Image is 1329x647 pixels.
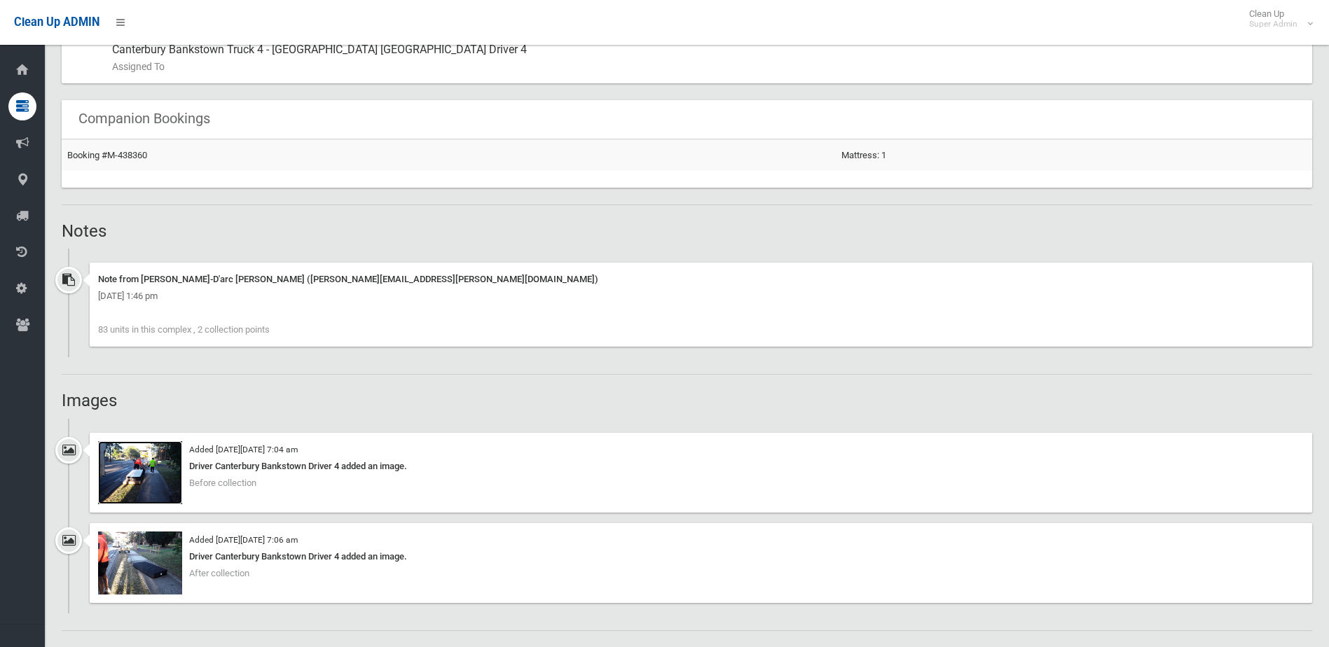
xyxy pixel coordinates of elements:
span: Clean Up ADMIN [14,15,99,29]
span: Clean Up [1242,8,1311,29]
span: 83 units in this complex , 2 collection points [98,324,270,335]
img: 2025-10-1307.04.406364666763618977910.jpg [98,441,182,504]
div: Canterbury Bankstown Truck 4 - [GEOGRAPHIC_DATA] [GEOGRAPHIC_DATA] Driver 4 [112,33,1301,83]
div: [DATE] 1:46 pm [98,288,1304,305]
div: Note from [PERSON_NAME]-D'arc [PERSON_NAME] ([PERSON_NAME][EMAIL_ADDRESS][PERSON_NAME][DOMAIN_NAME]) [98,271,1304,288]
a: Booking #M-438360 [67,150,147,160]
small: Assigned To [112,58,1301,75]
div: Driver Canterbury Bankstown Driver 4 added an image. [98,458,1304,475]
td: Mattress: 1 [836,139,1312,171]
h2: Notes [62,222,1312,240]
header: Companion Bookings [62,105,227,132]
small: Added [DATE][DATE] 7:04 am [189,445,298,454]
small: Added [DATE][DATE] 7:06 am [189,535,298,545]
span: After collection [189,568,249,578]
div: Driver Canterbury Bankstown Driver 4 added an image. [98,548,1304,565]
span: Before collection [189,478,256,488]
img: 2025-10-1307.06.073174751256010412128.jpg [98,531,182,594]
small: Super Admin [1249,19,1297,29]
h2: Images [62,391,1312,410]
